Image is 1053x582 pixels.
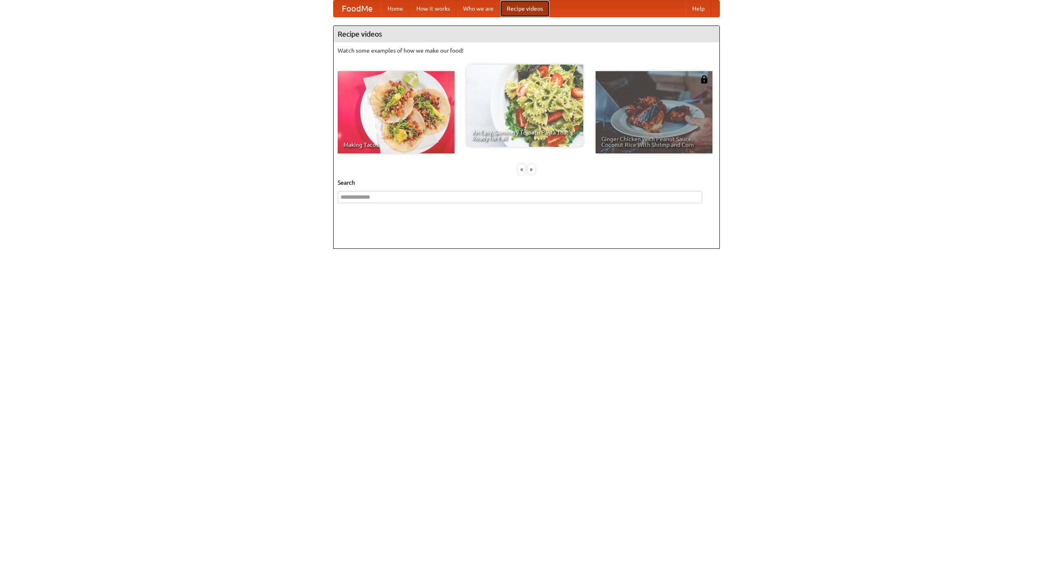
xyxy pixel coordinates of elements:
div: » [528,164,535,174]
a: Who we are [457,0,500,17]
a: Help [686,0,711,17]
a: An Easy, Summery Tomato Pasta That's Ready for Fall [466,65,583,147]
h5: Search [338,179,715,187]
img: 483408.png [700,75,708,83]
a: FoodMe [334,0,381,17]
a: Making Tacos [338,71,455,153]
p: Watch some examples of how we make our food! [338,46,715,55]
a: Recipe videos [500,0,550,17]
div: « [518,164,525,174]
a: How it works [410,0,457,17]
span: Making Tacos [343,142,449,148]
a: Home [381,0,410,17]
span: An Easy, Summery Tomato Pasta That's Ready for Fall [472,130,578,141]
h4: Recipe videos [334,26,719,42]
